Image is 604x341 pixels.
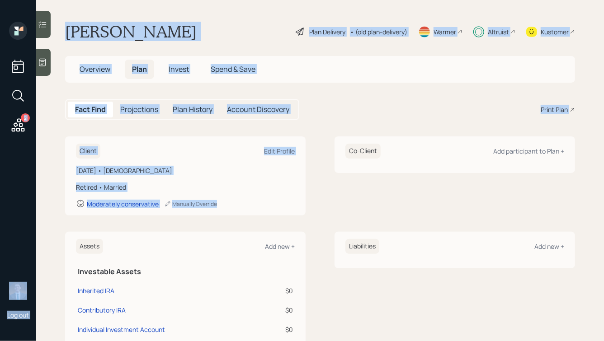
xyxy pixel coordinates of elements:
h5: Projections [120,105,158,114]
div: Inherited IRA [78,286,114,295]
div: $0 [245,305,293,315]
div: $0 [245,325,293,334]
span: Spend & Save [211,64,255,74]
div: Contributory IRA [78,305,126,315]
div: Plan Delivery [309,27,345,37]
h6: Co-Client [345,144,381,159]
div: Add new + [265,242,295,251]
div: Edit Profile [264,147,295,155]
h6: Assets [76,239,103,254]
h1: [PERSON_NAME] [65,22,197,42]
span: Invest [169,64,189,74]
h5: Fact Find [75,105,106,114]
div: • (old plan-delivery) [350,27,407,37]
div: Warmer [434,27,456,37]
span: Overview [80,64,110,74]
img: hunter_neumayer.jpg [9,282,27,300]
div: Moderately conservative [87,200,159,208]
div: Log out [7,311,29,319]
h5: Account Discovery [227,105,289,114]
div: Add participant to Plan + [493,147,564,155]
div: Print Plan [541,105,568,114]
div: $0 [245,286,293,295]
div: Altruist [488,27,509,37]
div: 2 [21,113,30,122]
div: Retired • Married [76,182,295,192]
div: Individual Investment Account [78,325,165,334]
span: Plan [132,64,147,74]
div: Manually Override [164,200,217,208]
div: Add new + [534,242,564,251]
div: [DATE] • [DEMOGRAPHIC_DATA] [76,166,295,175]
h5: Investable Assets [78,267,293,276]
h5: Plan History [173,105,212,114]
h6: Liabilities [345,239,379,254]
div: Kustomer [541,27,569,37]
h6: Client [76,144,100,159]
